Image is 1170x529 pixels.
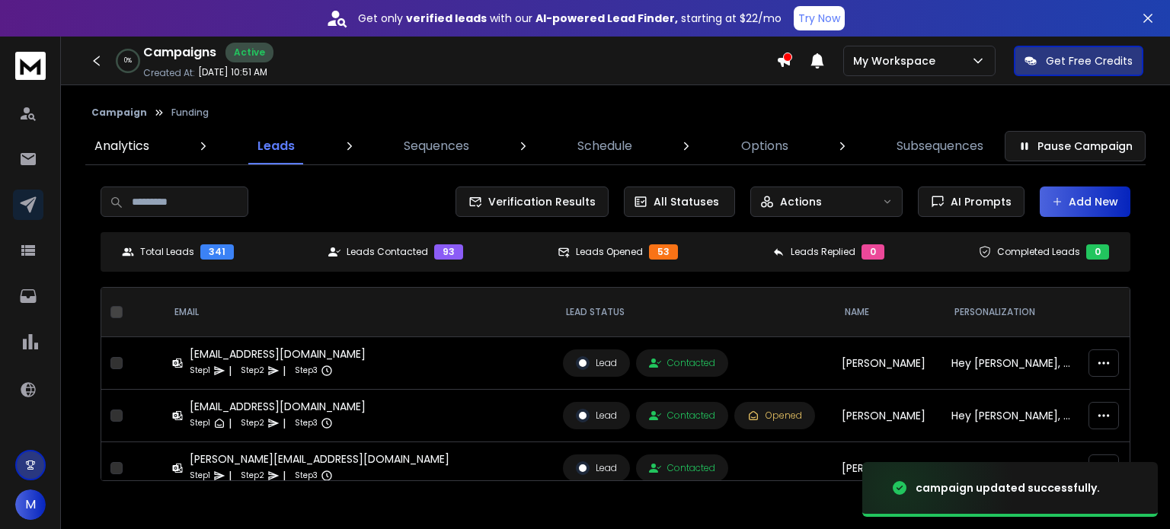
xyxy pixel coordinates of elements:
[124,56,132,65] p: 0 %
[241,468,264,483] p: Step 2
[91,107,147,119] button: Campaign
[1086,244,1109,260] div: 0
[162,288,554,337] th: EMAIL
[347,246,428,258] p: Leads Contacted
[171,107,209,119] p: Funding
[945,194,1012,209] span: AI Prompts
[649,409,715,422] div: Contacted
[248,128,304,164] a: Leads
[283,468,286,483] p: |
[897,137,983,155] p: Subsequences
[1014,46,1143,76] button: Get Free Credits
[791,246,855,258] p: Leads Replied
[295,468,318,483] p: Step 3
[741,137,788,155] p: Options
[1040,186,1130,217] button: Add New
[833,442,942,495] td: [PERSON_NAME]
[190,399,366,414] div: [EMAIL_ADDRESS][DOMAIN_NAME]
[887,128,993,164] a: Subsequences
[200,244,234,260] div: 341
[241,363,264,378] p: Step 2
[229,363,232,378] p: |
[190,451,449,467] div: [PERSON_NAME][EMAIL_ADDRESS][DOMAIN_NAME]
[833,337,942,390] td: [PERSON_NAME]
[535,11,678,26] strong: AI-powered Lead Finder,
[406,11,487,26] strong: verified leads
[577,137,632,155] p: Schedule
[747,409,802,422] div: Opened
[798,11,840,26] p: Try Now
[576,356,617,370] div: Lead
[942,390,1079,442] td: Hey [PERSON_NAME], Got several medical centers looking for advanced intraoperative [MEDICAL_DATA]...
[257,137,295,155] p: Leads
[85,128,158,164] a: Analytics
[576,246,643,258] p: Leads Opened
[997,246,1080,258] p: Completed Leads
[853,53,941,69] p: My Workspace
[833,288,942,337] th: NAME
[942,288,1079,337] th: personalization
[229,468,232,483] p: |
[198,66,267,78] p: [DATE] 10:51 AM
[942,442,1079,495] td: Hey [PERSON_NAME], Got several health-conscious retailers looking for clean label chocolate alter...
[576,409,617,422] div: Lead
[942,337,1079,390] td: Hey [PERSON_NAME], Got several agricultural growers looking for phosphorus efficiency solutions. ...
[434,244,463,260] div: 93
[241,416,264,431] p: Step 2
[295,416,318,431] p: Step 3
[833,390,942,442] td: [PERSON_NAME]
[358,11,782,26] p: Get only with our starting at $22/mo
[190,346,366,362] div: [EMAIL_ADDRESS][DOMAIN_NAME]
[190,468,210,483] p: Step 1
[649,462,715,474] div: Contacted
[143,43,216,62] h1: Campaigns
[649,244,678,260] div: 53
[916,480,1100,496] div: campaign updated successfully.
[190,416,210,431] p: Step 1
[456,186,609,217] button: Verification Results
[1005,131,1146,161] button: Pause Campaign
[554,288,833,337] th: LEAD STATUS
[395,128,478,164] a: Sequences
[654,194,719,209] p: All Statuses
[283,363,286,378] p: |
[404,137,469,155] p: Sequences
[15,52,46,80] img: logo
[649,357,715,369] div: Contacted
[283,416,286,431] p: |
[1046,53,1133,69] p: Get Free Credits
[732,128,798,164] a: Options
[295,363,318,378] p: Step 3
[794,6,845,30] button: Try Now
[918,186,1025,217] button: AI Prompts
[140,246,194,258] p: Total Leads
[225,43,273,62] div: Active
[576,461,617,475] div: Lead
[94,137,149,155] p: Analytics
[229,416,232,431] p: |
[482,194,596,209] span: Verification Results
[15,489,46,520] button: M
[780,194,822,209] p: Actions
[143,67,195,79] p: Created At:
[862,244,884,260] div: 0
[568,128,641,164] a: Schedule
[190,363,210,378] p: Step 1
